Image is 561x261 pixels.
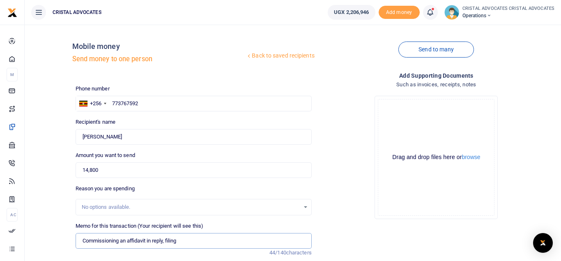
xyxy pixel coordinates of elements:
[318,80,554,89] h4: Such as invoices, receipts, notes
[318,71,554,80] h4: Add supporting Documents
[334,8,369,16] span: UGX 2,206,946
[533,233,553,253] div: Open Intercom Messenger
[269,249,286,256] span: 44/140
[462,154,480,160] button: browse
[76,118,116,126] label: Recipient's name
[49,9,105,16] span: CRISTAL ADVOCATES
[246,49,315,63] a: Back to saved recipients
[286,249,312,256] span: characters
[7,208,18,222] li: Ac
[76,233,312,249] input: Enter extra information
[444,5,459,20] img: profile-user
[444,5,555,20] a: profile-user CRISTAL ADVOCATES CRISTAL ADVOCATES Operations
[379,6,420,19] span: Add money
[76,151,135,159] label: Amount you want to send
[76,185,135,193] label: Reason you are spending
[462,5,555,12] small: CRISTAL ADVOCATES CRISTAL ADVOCATES
[76,96,109,111] div: Uganda: +256
[7,9,17,15] a: logo-small logo-large logo-large
[7,68,18,81] li: M
[328,5,375,20] a: UGX 2,206,946
[462,12,555,19] span: Operations
[76,96,312,111] input: Enter phone number
[90,99,101,108] div: +256
[378,153,494,161] div: Drag and drop files here or
[324,5,378,20] li: Wallet ballance
[398,42,474,58] a: Send to many
[72,55,246,63] h5: Send money to one person
[72,42,246,51] h4: Mobile money
[76,129,312,145] input: Loading name...
[76,85,110,93] label: Phone number
[379,9,420,15] a: Add money
[379,6,420,19] li: Toup your wallet
[82,203,300,211] div: No options available.
[7,8,17,18] img: logo-small
[76,162,312,178] input: UGX
[375,96,498,219] div: File Uploader
[76,222,204,230] label: Memo for this transaction (Your recipient will see this)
